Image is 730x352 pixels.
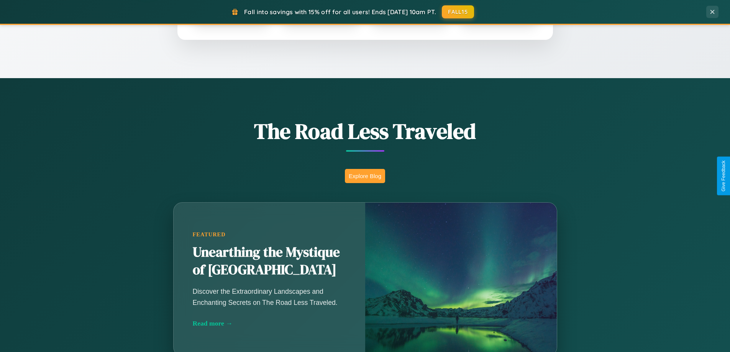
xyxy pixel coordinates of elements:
div: Featured [193,231,346,238]
div: Give Feedback [721,160,726,192]
span: Fall into savings with 15% off for all users! Ends [DATE] 10am PT. [244,8,436,16]
div: Read more → [193,319,346,327]
p: Discover the Extraordinary Landscapes and Enchanting Secrets on The Road Less Traveled. [193,286,346,308]
button: Explore Blog [345,169,385,183]
h2: Unearthing the Mystique of [GEOGRAPHIC_DATA] [193,244,346,279]
h1: The Road Less Traveled [135,116,595,146]
button: FALL15 [442,5,474,18]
